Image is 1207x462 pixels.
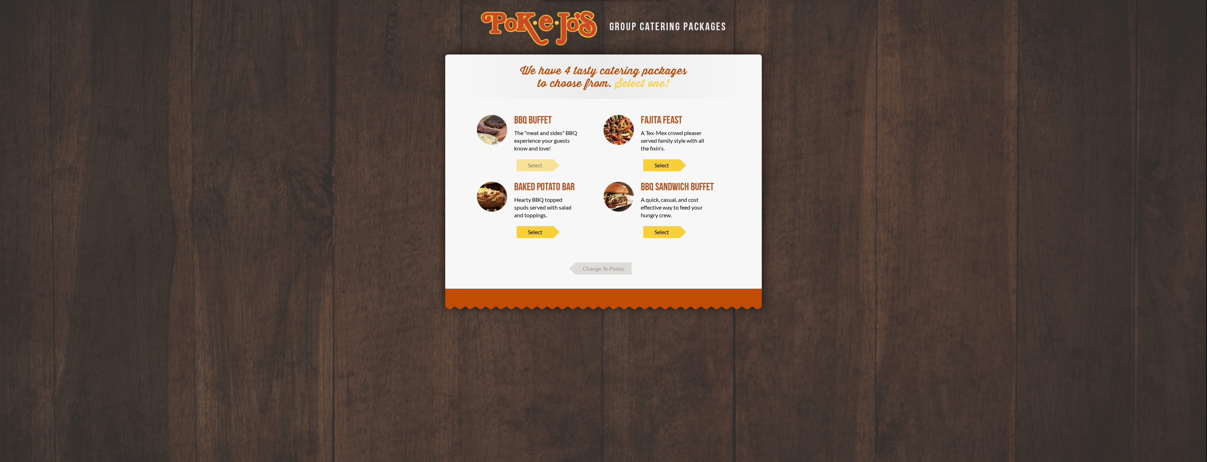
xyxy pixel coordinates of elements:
[641,129,704,152] div: A Tex-Mex crowd pleaser served family style with all the fixin’s.
[615,77,669,91] span: Select one!
[643,159,680,171] span: Select
[603,115,634,145] img: Fajita Feast
[514,196,577,219] div: Hearty BBQ topped spuds served with salad and toppings.
[641,182,720,192] div: BBQ SANDWICH BUFFET
[517,159,554,171] span: Select
[643,226,680,238] span: Select
[516,65,691,90] div: We have 4 tasty catering packages to choose from.
[514,129,577,152] div: The "meat and sides" BBQ experience your guests know and love!
[576,263,632,275] span: Change To Plates
[517,226,554,238] span: Select
[481,11,597,46] img: logo-34603ddf.svg
[604,18,727,32] div: GROUP CATERING PACKAGES
[477,115,507,145] img: BBQ Buffet
[514,115,593,126] div: BBQ Buffet
[641,196,704,219] div: A quick, casual, and cost effective way to feed your hungry crew.
[477,182,507,212] img: Baked Potato Bar
[514,182,593,192] div: Baked Potato Bar
[603,182,634,212] img: BBQ SANDWICH BUFFET
[641,115,720,126] div: Fajita Feast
